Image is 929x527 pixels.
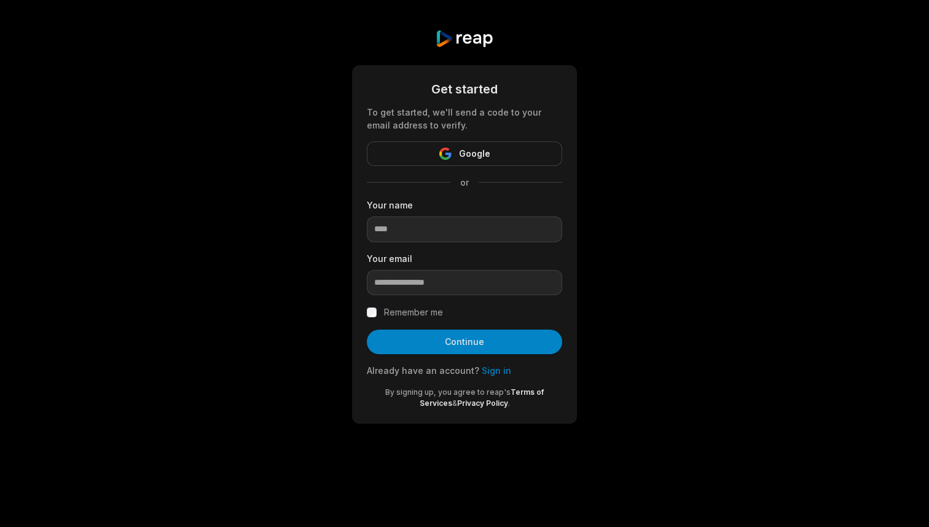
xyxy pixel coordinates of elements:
[450,176,479,189] span: or
[367,80,562,98] div: Get started
[367,252,562,265] label: Your email
[459,146,490,161] span: Google
[367,330,562,354] button: Continue
[367,199,562,212] label: Your name
[452,398,457,408] span: &
[457,398,508,408] a: Privacy Policy
[367,141,562,166] button: Google
[367,106,562,132] div: To get started, we'll send a code to your email address to verify.
[435,30,493,48] img: reap
[385,387,511,397] span: By signing up, you agree to reap's
[367,365,479,376] span: Already have an account?
[508,398,510,408] span: .
[482,365,511,376] a: Sign in
[384,305,443,320] label: Remember me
